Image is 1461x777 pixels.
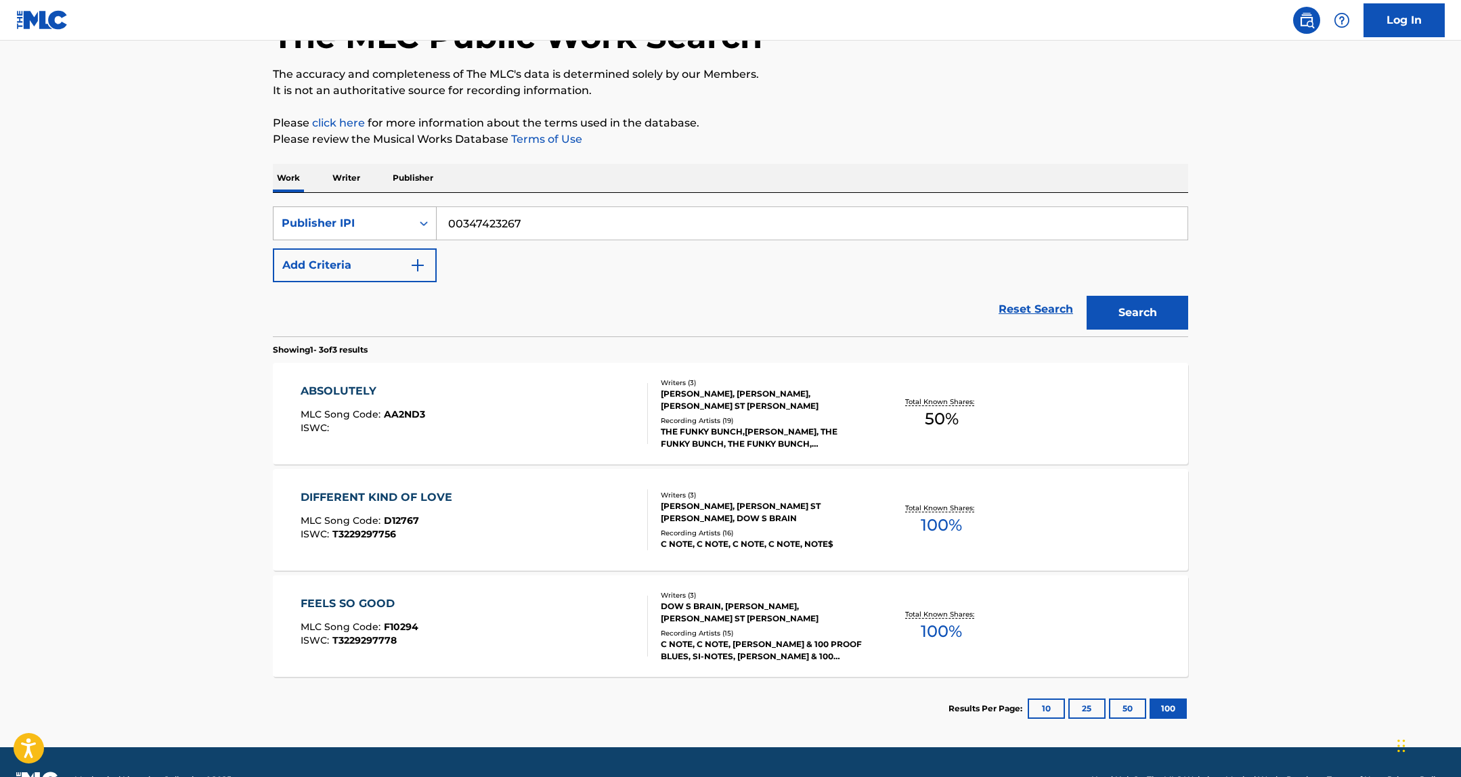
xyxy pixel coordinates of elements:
p: Publisher [389,164,437,192]
a: Log In [1364,3,1445,37]
button: 100 [1150,698,1187,719]
button: Search [1087,296,1188,330]
p: Please for more information about the terms used in the database. [273,115,1188,131]
img: 9d2ae6d4665cec9f34b9.svg [410,257,426,273]
span: D12767 [384,514,419,527]
p: Total Known Shares: [905,397,978,407]
div: Writers ( 3 ) [661,590,865,600]
div: Writers ( 3 ) [661,490,865,500]
button: 25 [1068,698,1106,719]
div: ABSOLUTELY [301,383,425,399]
button: Add Criteria [273,248,437,282]
div: C NOTE, C NOTE, C NOTE, C NOTE, NOTE$ [661,538,865,550]
span: 50 % [925,407,959,431]
span: T3229297778 [332,634,397,646]
p: Results Per Page: [948,703,1026,715]
span: F10294 [384,621,418,633]
a: ABSOLUTELYMLC Song Code:AA2ND3ISWC:Writers (3)[PERSON_NAME], [PERSON_NAME], [PERSON_NAME] ST [PER... [273,363,1188,464]
a: Public Search [1293,7,1320,34]
div: Help [1328,7,1355,34]
span: ISWC : [301,422,332,434]
a: FEELS SO GOODMLC Song Code:F10294ISWC:T3229297778Writers (3)DOW S BRAIN, [PERSON_NAME], [PERSON_N... [273,575,1188,677]
p: Please review the Musical Works Database [273,131,1188,148]
span: ISWC : [301,634,332,646]
form: Search Form [273,206,1188,336]
iframe: Chat Widget [1393,712,1461,777]
div: Recording Artists ( 16 ) [661,528,865,538]
p: The accuracy and completeness of The MLC's data is determined solely by our Members. [273,66,1188,83]
a: Reset Search [992,294,1080,324]
span: T3229297756 [332,528,396,540]
span: 100 % [921,619,962,644]
div: Drag [1397,726,1405,766]
span: MLC Song Code : [301,621,384,633]
span: 100 % [921,513,962,537]
p: Total Known Shares: [905,609,978,619]
span: MLC Song Code : [301,514,384,527]
img: MLC Logo [16,10,68,30]
div: DIFFERENT KIND OF LOVE [301,489,459,506]
div: THE FUNKY BUNCH,[PERSON_NAME], THE FUNKY BUNCH, THE FUNKY BUNCH,[PERSON_NAME], THE FUNKY BUNCH,[P... [661,426,865,450]
div: Recording Artists ( 15 ) [661,628,865,638]
img: help [1334,12,1350,28]
a: click here [312,116,365,129]
div: Writers ( 3 ) [661,378,865,388]
span: ISWC : [301,528,332,540]
div: [PERSON_NAME], [PERSON_NAME] ST [PERSON_NAME], DOW S BRAIN [661,500,865,525]
span: AA2ND3 [384,408,425,420]
div: FEELS SO GOOD [301,596,418,612]
img: search [1299,12,1315,28]
div: C NOTE, C NOTE, [PERSON_NAME] & 100 PROOF BLUES, SI-NOTES, [PERSON_NAME] & 100 PROOF BLUES [661,638,865,663]
button: 50 [1109,698,1146,719]
a: DIFFERENT KIND OF LOVEMLC Song Code:D12767ISWC:T3229297756Writers (3)[PERSON_NAME], [PERSON_NAME]... [273,469,1188,571]
div: Recording Artists ( 19 ) [661,416,865,426]
div: Publisher IPI [282,215,404,231]
p: It is not an authoritative source for recording information. [273,83,1188,99]
button: 10 [1028,698,1065,719]
div: [PERSON_NAME], [PERSON_NAME], [PERSON_NAME] ST [PERSON_NAME] [661,388,865,412]
div: DOW S BRAIN, [PERSON_NAME], [PERSON_NAME] ST [PERSON_NAME] [661,600,865,625]
a: Terms of Use [508,133,582,146]
p: Writer [328,164,364,192]
span: MLC Song Code : [301,408,384,420]
p: Total Known Shares: [905,503,978,513]
p: Work [273,164,304,192]
p: Showing 1 - 3 of 3 results [273,344,368,356]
